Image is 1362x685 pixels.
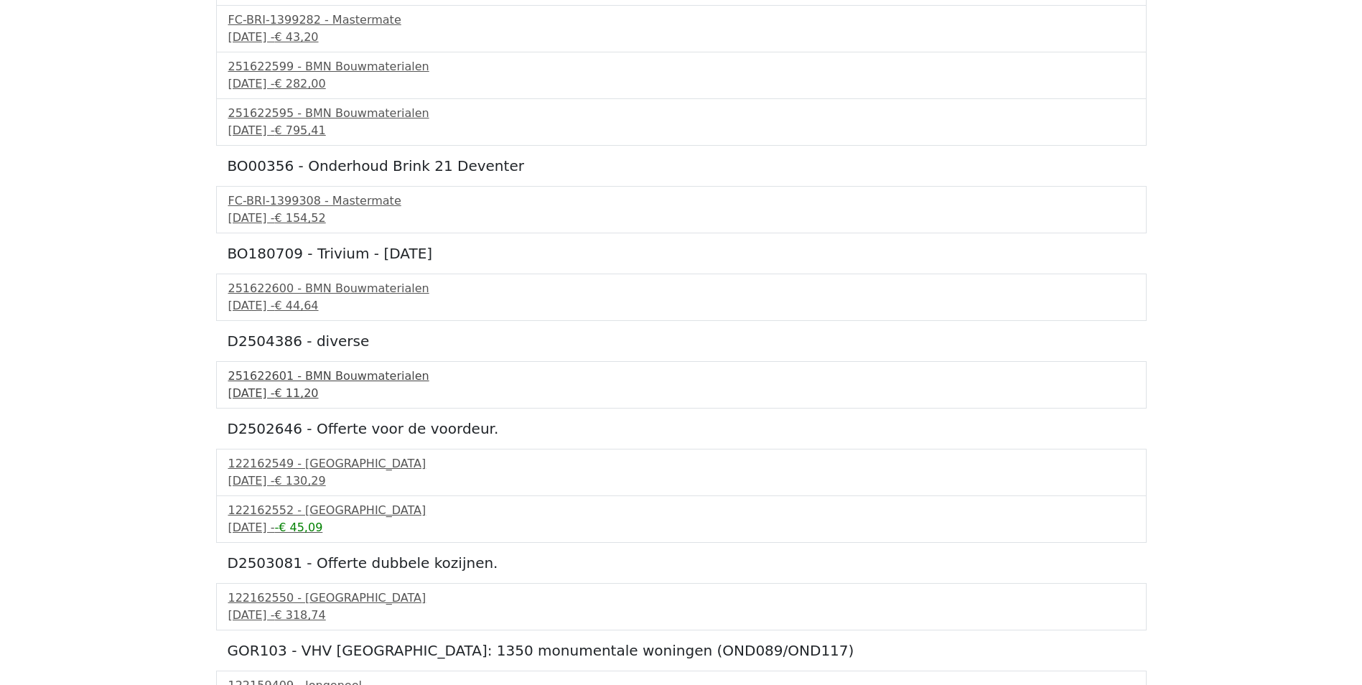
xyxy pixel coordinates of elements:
[274,474,325,488] span: € 130,29
[228,192,1134,227] a: FC-BRI-1399308 - Mastermate[DATE] -€ 154,52
[228,420,1135,437] h5: D2502646 - Offerte voor de voordeur.
[228,368,1134,402] a: 251622601 - BMN Bouwmaterialen[DATE] -€ 11,20
[228,157,1135,174] h5: BO00356 - Onderhoud Brink 21 Deventer
[228,554,1135,572] h5: D2503081 - Offerte dubbele kozijnen.
[228,519,1134,536] div: [DATE] -
[228,105,1134,122] div: 251622595 - BMN Bouwmaterialen
[228,607,1134,624] div: [DATE] -
[228,245,1135,262] h5: BO180709 - Trivium - [DATE]
[228,280,1134,297] div: 251622600 - BMN Bouwmaterialen
[228,29,1134,46] div: [DATE] -
[228,590,1134,607] div: 122162550 - [GEOGRAPHIC_DATA]
[228,75,1134,93] div: [DATE] -
[228,502,1134,519] div: 122162552 - [GEOGRAPHIC_DATA]
[228,368,1134,385] div: 251622601 - BMN Bouwmaterialen
[228,385,1134,402] div: [DATE] -
[274,124,325,137] span: € 795,41
[274,608,325,622] span: € 318,74
[228,332,1135,350] h5: D2504386 - diverse
[274,211,325,225] span: € 154,52
[274,299,318,312] span: € 44,64
[228,455,1134,472] div: 122162549 - [GEOGRAPHIC_DATA]
[228,280,1134,314] a: 251622600 - BMN Bouwmaterialen[DATE] -€ 44,64
[228,502,1134,536] a: 122162552 - [GEOGRAPHIC_DATA][DATE] --€ 45,09
[274,30,318,44] span: € 43,20
[228,122,1134,139] div: [DATE] -
[274,386,318,400] span: € 11,20
[228,210,1134,227] div: [DATE] -
[228,590,1134,624] a: 122162550 - [GEOGRAPHIC_DATA][DATE] -€ 318,74
[228,472,1134,490] div: [DATE] -
[228,192,1134,210] div: FC-BRI-1399308 - Mastermate
[228,58,1134,93] a: 251622599 - BMN Bouwmaterialen[DATE] -€ 282,00
[228,455,1134,490] a: 122162549 - [GEOGRAPHIC_DATA][DATE] -€ 130,29
[228,105,1134,139] a: 251622595 - BMN Bouwmaterialen[DATE] -€ 795,41
[228,11,1134,29] div: FC-BRI-1399282 - Mastermate
[228,297,1134,314] div: [DATE] -
[228,642,1135,659] h5: GOR103 - VHV [GEOGRAPHIC_DATA]: 1350 monumentale woningen (OND089/OND117)
[274,77,325,90] span: € 282,00
[228,58,1134,75] div: 251622599 - BMN Bouwmaterialen
[274,521,322,534] span: -€ 45,09
[228,11,1134,46] a: FC-BRI-1399282 - Mastermate[DATE] -€ 43,20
